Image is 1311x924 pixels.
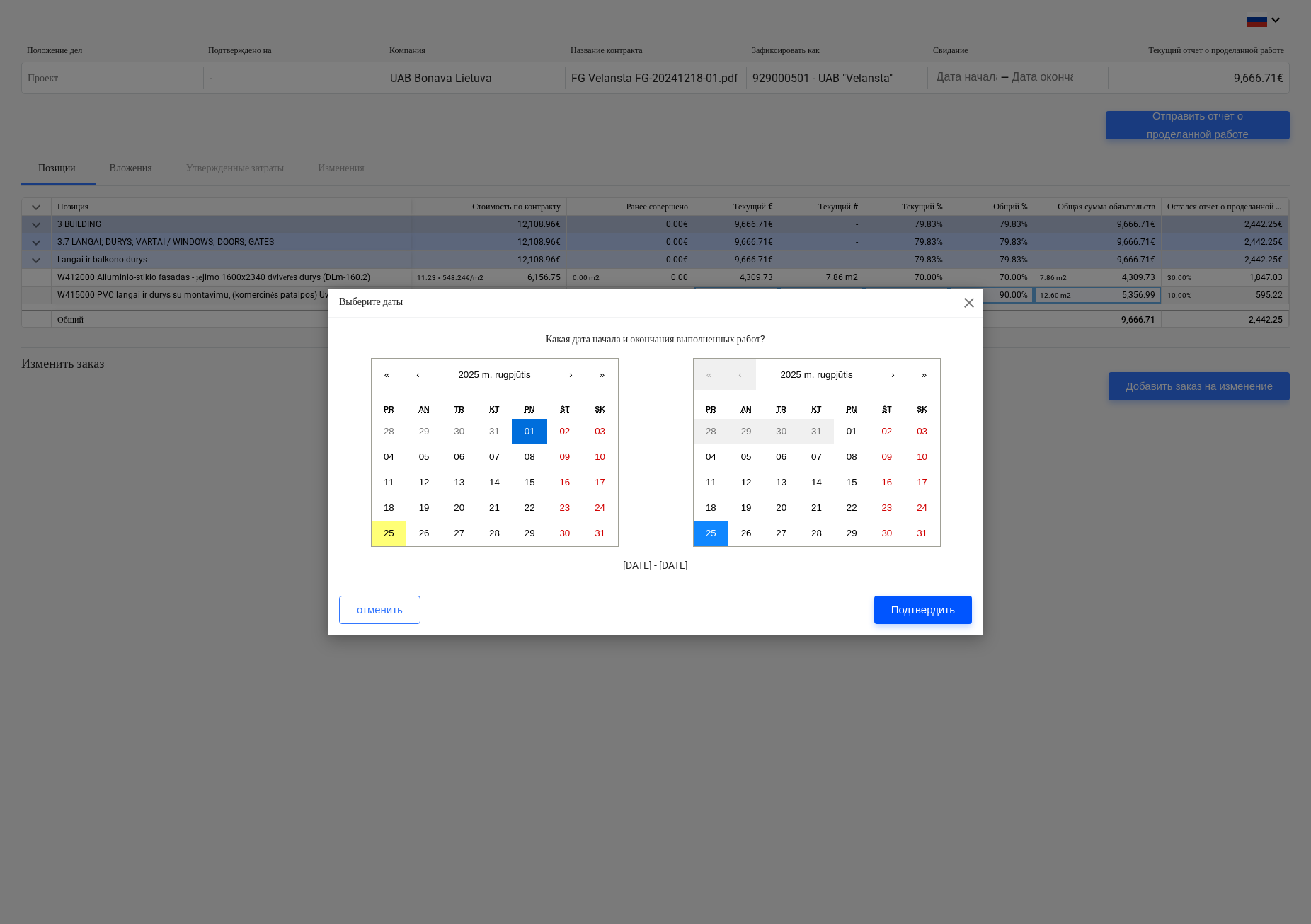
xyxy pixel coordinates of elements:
abbr: penktadienis [847,405,857,413]
button: 2025 m. rugpjūčio 11 d. [372,470,407,495]
button: 2025 m. rugpjūčio 7 d. [799,444,835,470]
button: 2025 m. rugpjūčio 18 d. [372,495,407,521]
button: « [372,359,403,390]
abbr: 2025 m. rugpjūčio 28 d. [489,528,500,538]
abbr: 2025 m. rugpjūčio 6 d. [776,451,786,462]
button: 2025 m. liepos 31 d. [799,419,835,444]
abbr: 2025 m. liepos 31 d. [811,426,822,437]
abbr: 2025 m. rugpjūčio 26 d. [419,528,430,538]
button: › [878,359,909,390]
abbr: 2025 m. rugpjūčio 12 d. [741,477,752,487]
abbr: 2025 m. rugpjūčio 13 d. [454,477,464,487]
button: 2025 m. liepos 28 d. [694,419,729,444]
button: 2025 m. rugpjūčio 4 d. [694,444,729,470]
button: 2025 m. rugpjūčio 20 d. [442,495,477,521]
button: 2025 m. liepos 29 d. [728,419,764,444]
button: 2025 m. rugpjūčio 5 d. [406,444,442,470]
span: 2025 m. rugpjūtis [780,369,852,380]
abbr: 2025 m. rugpjūčio 4 d. [384,451,394,462]
p: Какая дата начала и окончания выполненных работ? [339,332,972,347]
abbr: 2025 m. rugpjūčio 18 d. [384,502,394,513]
abbr: 2025 m. rugpjūčio 24 d. [595,502,605,513]
abbr: 2025 m. rugpjūčio 9 d. [881,451,892,462]
abbr: 2025 m. rugpjūčio 17 d. [595,477,605,487]
button: 2025 m. rugpjūčio 5 d. [728,444,764,470]
button: 2025 m. rugpjūčio 6 d. [764,444,799,470]
abbr: 2025 m. rugpjūčio 20 d. [454,502,464,513]
abbr: trečiadienis [454,405,464,413]
abbr: sekmadienis [595,405,605,413]
abbr: 2025 m. rugpjūčio 2 d. [559,426,570,437]
abbr: 2025 m. rugpjūčio 25 d. [384,528,394,538]
abbr: 2025 m. rugpjūčio 13 d. [776,477,786,487]
button: Подтвердить [874,596,972,624]
abbr: pirmadienis [706,405,716,413]
abbr: 2025 m. rugpjūčio 5 d. [741,451,752,462]
abbr: 2025 m. rugpjūčio 11 d. [384,477,394,487]
abbr: 2025 m. rugpjūčio 8 d. [525,451,535,462]
button: 2025 m. rugpjūčio 15 d. [834,470,869,495]
button: 2025 m. rugpjūčio 24 d. [583,495,618,521]
button: 2025 m. rugpjūčio 1 d. [512,419,547,444]
button: 2025 m. rugpjūčio 29 d. [834,521,869,546]
p: Выберите даты [339,294,403,309]
abbr: 2025 m. rugpjūčio 21 d. [489,502,500,513]
abbr: 2025 m. rugpjūčio 21 d. [811,502,822,513]
button: ‹ [403,359,434,390]
abbr: 2025 m. rugpjūčio 30 d. [559,528,570,538]
button: 2025 m. rugpjūčio 23 d. [547,495,583,521]
button: 2025 m. rugpjūčio 28 d. [477,521,513,546]
button: 2025 m. rugpjūčio 20 d. [764,495,799,521]
abbr: 2025 m. rugpjūčio 27 d. [454,528,464,538]
button: 2025 m. rugpjūčio 3 d. [905,419,940,444]
abbr: 2025 m. rugpjūčio 16 d. [881,477,892,487]
abbr: šeštadienis [882,405,891,413]
button: 2025 m. rugpjūčio 17 d. [583,470,618,495]
abbr: 2025 m. rugpjūčio 26 d. [741,528,752,538]
button: 2025 m. rugpjūčio 27 d. [442,521,477,546]
button: 2025 m. rugpjūčio 8 d. [512,444,547,470]
abbr: 2025 m. liepos 31 d. [489,426,500,437]
span: 2025 m. rugpjūtis [458,369,530,380]
abbr: 2025 m. rugpjūčio 2 d. [881,426,892,437]
button: 2025 m. rugpjūčio 29 d. [512,521,547,546]
abbr: 2025 m. rugpjūčio 20 d. [776,502,786,513]
abbr: 2025 m. liepos 30 d. [776,426,786,437]
button: « [694,359,725,390]
button: 2025 m. rugpjūčio 22 d. [834,495,869,521]
button: 2025 m. rugpjūčio 27 d. [764,521,799,546]
button: 2025 m. rugpjūčio 16 d. [869,470,905,495]
button: 2025 m. rugpjūčio 25 d. [372,521,407,546]
abbr: 2025 m. rugpjūčio 15 d. [525,477,535,487]
abbr: trečiadienis [777,405,786,413]
abbr: 2025 m. rugpjūčio 17 d. [917,477,927,487]
abbr: 2025 m. rugpjūčio 25 d. [706,528,716,538]
span: close [961,294,978,311]
button: 2025 m. liepos 30 d. [764,419,799,444]
abbr: 2025 m. rugpjūčio 29 d. [525,528,535,538]
button: 2025 m. rugpjūčio 9 d. [547,444,583,470]
button: 2025 m. rugpjūčio 14 d. [477,470,513,495]
button: 2025 m. rugpjūčio 25 d. [694,521,729,546]
button: 2025 m. rugpjūčio 30 d. [869,521,905,546]
button: 2025 m. rugpjūčio 8 d. [834,444,869,470]
abbr: pirmadienis [384,405,394,413]
abbr: 2025 m. rugpjūčio 12 d. [419,477,430,487]
button: 2025 m. rugpjūčio 31 d. [905,521,940,546]
abbr: 2025 m. rugpjūčio 11 d. [706,477,716,487]
abbr: 2025 m. rugpjūčio 6 d. [454,451,464,462]
abbr: 2025 m. rugpjūčio 7 d. [811,451,822,462]
button: 2025 m. rugpjūčio 3 d. [583,419,618,444]
abbr: 2025 m. rugpjūčio 8 d. [847,451,857,462]
abbr: 2025 m. rugpjūčio 1 d. [847,426,857,437]
button: 2025 m. rugpjūčio 9 d. [869,444,905,470]
abbr: penktadienis [525,405,535,413]
abbr: 2025 m. rugpjūčio 19 d. [741,502,752,513]
abbr: 2025 m. rugpjūčio 22 d. [525,502,535,513]
abbr: 2025 m. rugpjūčio 10 d. [595,451,605,462]
button: 2025 m. rugpjūčio 13 d. [764,470,799,495]
button: 2025 m. liepos 31 d. [477,419,513,444]
abbr: 2025 m. rugpjūčio 29 d. [847,528,857,538]
button: 2025 m. rugpjūčio 10 d. [583,444,618,470]
button: 2025 m. rugpjūčio 13 d. [442,470,477,495]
